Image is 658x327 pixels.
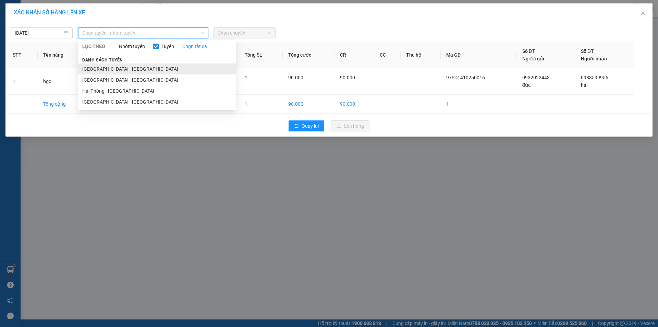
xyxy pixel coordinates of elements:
[38,95,89,114] td: Tổng cộng
[78,63,236,74] li: [GEOGRAPHIC_DATA] - [GEOGRAPHIC_DATA]
[7,68,38,95] td: 1
[294,124,299,129] span: rollback
[78,96,236,107] li: [GEOGRAPHIC_DATA] - [GEOGRAPHIC_DATA]
[374,42,400,68] th: CC
[581,82,587,88] span: hải
[441,95,517,114] td: 1
[14,9,85,16] span: XÁC NHẬN SỐ HÀNG LÊN XE
[42,5,94,28] strong: CHUYỂN PHÁT NHANH VIP ANH HUY
[38,68,89,95] td: bọc
[446,75,485,80] span: 97SD1410250016
[239,95,283,114] td: 1
[581,75,608,80] span: 0983599956
[245,75,247,80] span: 1
[302,122,319,130] span: Quay lại
[522,82,531,88] span: đức
[78,74,236,85] li: [GEOGRAPHIC_DATA] - [GEOGRAPHIC_DATA]
[7,42,38,68] th: STT
[522,75,550,80] span: 0932022443
[218,28,271,38] span: Chọn chuyến
[331,120,369,131] button: uploadLên hàng
[78,57,127,63] span: Danh sách tuyến
[340,75,355,80] span: 90.000
[239,42,283,68] th: Tổng SL
[640,10,646,15] span: close
[334,42,374,68] th: CR
[283,42,334,68] th: Tổng cước
[159,43,177,50] span: Tuyến
[581,56,607,61] span: Người nhận
[3,27,38,62] img: logo
[39,30,98,54] span: Chuyển phát nhanh: [GEOGRAPHIC_DATA] - [GEOGRAPHIC_DATA]
[82,28,204,38] span: Chọn tuyến - nhóm tuyến
[289,120,324,131] button: rollbackQuay lại
[288,75,303,80] span: 90.000
[581,48,594,54] span: Số ĐT
[522,48,535,54] span: Số ĐT
[78,85,236,96] li: Hải Phòng - [GEOGRAPHIC_DATA]
[182,43,207,50] a: Chọn tất cả
[116,43,148,50] span: Nhóm tuyến
[522,56,544,61] span: Người gửi
[15,29,62,37] input: 14/10/2025
[38,42,89,68] th: Tên hàng
[633,3,653,23] button: Close
[334,95,374,114] td: 90.000
[401,42,441,68] th: Thu hộ
[283,95,334,114] td: 90.000
[200,31,204,35] span: down
[441,42,517,68] th: Mã GD
[82,43,105,50] span: LỌC THEO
